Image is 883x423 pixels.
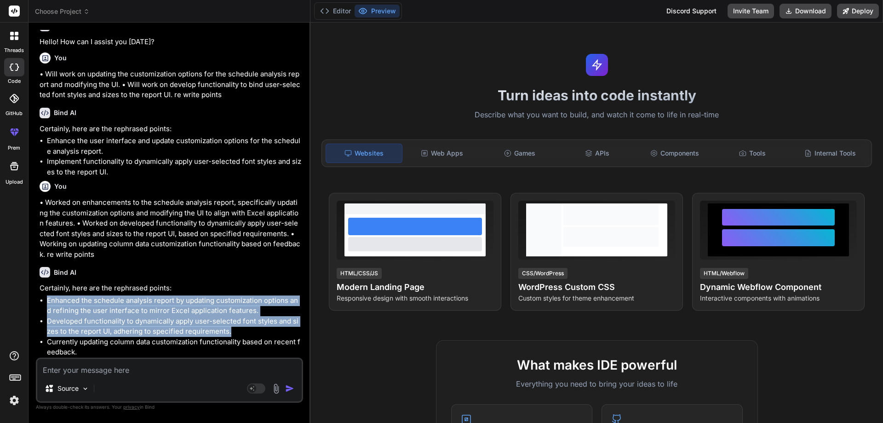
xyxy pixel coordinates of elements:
img: Pick Models [81,385,89,393]
p: Always double-check its answers. Your in Bind [36,403,303,411]
p: Custom styles for theme enhancement [518,294,675,303]
p: Certainly, here are the rephrased points: [40,283,301,294]
button: Invite Team [728,4,774,18]
span: privacy [123,404,140,410]
button: Preview [355,5,400,17]
label: code [8,77,21,85]
p: Describe what you want to build, and watch it come to life in real-time [316,109,877,121]
h1: Turn ideas into code instantly [316,87,877,104]
div: HTML/CSS/JS [337,268,382,279]
button: Download [780,4,831,18]
div: Tools [715,144,791,163]
p: • Will work on updating the customization options for the schedule analysis report and modifying ... [40,69,301,100]
h4: Modern Landing Page [337,281,493,294]
label: Upload [6,178,23,186]
button: Deploy [837,4,879,18]
img: settings [6,393,22,408]
span: Choose Project [35,7,90,16]
h6: You [54,53,67,63]
label: prem [8,144,20,152]
p: Interactive components with animations [700,294,857,303]
label: threads [4,46,24,54]
h6: Bind AI [54,268,76,277]
h4: WordPress Custom CSS [518,281,675,294]
label: GitHub [6,110,23,117]
p: Certainly, here are the rephrased points: [40,124,301,134]
li: Enhanced the schedule analysis report by updating customization options and refining the user int... [47,296,301,316]
div: Games [482,144,558,163]
h4: Dynamic Webflow Component [700,281,857,294]
div: APIs [559,144,635,163]
div: Discord Support [661,4,722,18]
div: Components [637,144,713,163]
h6: Bind AI [54,108,76,117]
h2: What makes IDE powerful [451,355,743,375]
p: Responsive design with smooth interactions [337,294,493,303]
img: attachment [271,383,281,394]
li: Currently updating column data customization functionality based on recent feedback. [47,337,301,358]
img: icon [285,384,294,393]
p: Source [57,384,79,393]
li: Enhance the user interface and update customization options for the schedule analysis report. [47,136,301,156]
p: Everything you need to bring your ideas to life [451,378,743,389]
li: Developed functionality to dynamically apply user-selected font styles and sizes to the report UI... [47,316,301,337]
h6: You [54,182,67,191]
div: CSS/WordPress [518,268,568,279]
div: Internal Tools [792,144,868,163]
p: Hello! How can I assist you [DATE]? [40,37,301,47]
div: HTML/Webflow [700,268,748,279]
p: • Worked on enhancements to the schedule analysis report, specifically updating the customization... [40,197,301,260]
div: Web Apps [404,144,480,163]
div: Websites [326,144,402,163]
li: Implement functionality to dynamically apply user-selected font styles and sizes to the report UI. [47,156,301,177]
button: Editor [316,5,355,17]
